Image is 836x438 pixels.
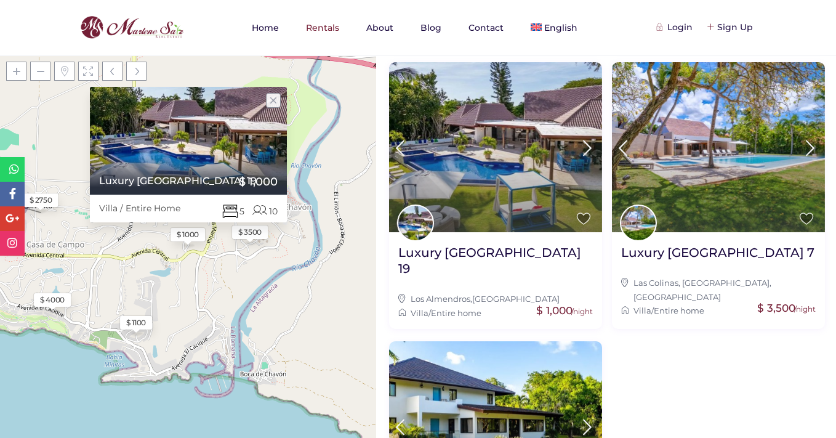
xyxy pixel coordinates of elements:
[633,278,770,288] a: Las Colinas, [GEOGRAPHIC_DATA]
[126,317,146,328] div: $ 1100
[654,306,704,315] a: Entire home
[633,292,721,302] a: [GEOGRAPHIC_DATA]
[40,294,65,306] div: $ 4000
[398,245,593,277] h2: Luxury [GEOGRAPHIC_DATA] 19
[633,306,651,315] a: Villa
[612,62,825,232] img: Luxury Villa Colinas 7
[77,13,187,43] img: logo
[30,195,52,206] div: $ 2750
[90,175,257,187] a: Luxury [GEOGRAPHIC_DATA] 19
[708,20,753,34] div: Sign Up
[238,227,262,238] div: $ 3500
[411,294,470,304] a: Los Almendros
[222,202,244,218] span: 5
[398,292,593,306] div: ,
[398,306,593,320] div: /
[658,20,693,34] div: Login
[411,308,428,318] a: Villa
[252,202,278,218] span: 10
[544,22,577,33] span: English
[177,229,199,240] div: $ 1000
[621,304,816,317] div: /
[621,276,816,304] div: ,
[431,308,481,318] a: Entire home
[389,62,602,232] img: Luxury Villa Los Almendros 19
[398,245,593,286] a: Luxury [GEOGRAPHIC_DATA] 19
[621,245,814,270] a: Luxury [GEOGRAPHIC_DATA] 7
[90,195,190,222] div: Villa / Entire Home
[621,245,814,261] h2: Luxury [GEOGRAPHIC_DATA] 7
[472,294,560,304] a: [GEOGRAPHIC_DATA]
